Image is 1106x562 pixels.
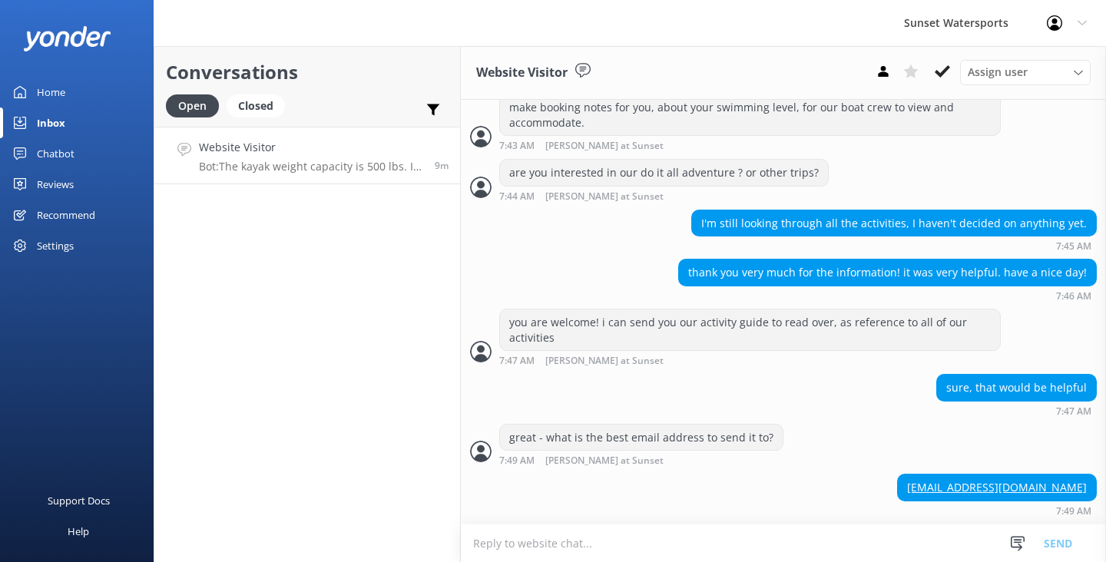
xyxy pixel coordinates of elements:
[1056,407,1091,416] strong: 7:47 AM
[1056,242,1091,251] strong: 7:45 AM
[1056,507,1091,516] strong: 7:49 AM
[499,140,1001,151] div: Sep 11 2025 07:43pm (UTC -05:00) America/Cancun
[166,58,449,87] h2: Conversations
[37,169,74,200] div: Reviews
[37,230,74,261] div: Settings
[691,240,1097,251] div: Sep 11 2025 07:45pm (UTC -05:00) America/Cancun
[499,356,535,366] strong: 7:47 AM
[960,60,1091,84] div: Assign User
[23,26,111,51] img: yonder-white-logo.png
[499,141,535,151] strong: 7:43 AM
[37,77,65,107] div: Home
[500,80,1000,136] div: it all depend whether you want to experience deeper body of waters or shallower. I can also make ...
[545,141,664,151] span: [PERSON_NAME] at Sunset
[500,160,828,186] div: are you interested in our do it all adventure ? or other trips?
[199,160,423,174] p: Bot: The kayak weight capacity is 500 lbs. If you're ready to hit the water, check out the tour d...
[166,94,219,117] div: Open
[37,138,75,169] div: Chatbot
[499,455,783,466] div: Sep 11 2025 07:49pm (UTC -05:00) America/Cancun
[1056,292,1091,301] strong: 7:46 AM
[679,260,1096,286] div: thank you very much for the information! it was very helpful. have a nice day!
[435,159,449,172] span: Sep 11 2025 07:40pm (UTC -05:00) America/Cancun
[154,127,460,184] a: Website VisitorBot:The kayak weight capacity is 500 lbs. If you're ready to hit the water, check ...
[499,355,1001,366] div: Sep 11 2025 07:47pm (UTC -05:00) America/Cancun
[545,356,664,366] span: [PERSON_NAME] at Sunset
[545,192,664,202] span: [PERSON_NAME] at Sunset
[499,456,535,466] strong: 7:49 AM
[499,192,535,202] strong: 7:44 AM
[937,375,1096,401] div: sure, that would be helpful
[37,107,65,138] div: Inbox
[907,480,1087,494] a: [EMAIL_ADDRESS][DOMAIN_NAME]
[68,516,89,547] div: Help
[48,485,110,516] div: Support Docs
[499,190,829,202] div: Sep 11 2025 07:44pm (UTC -05:00) America/Cancun
[545,456,664,466] span: [PERSON_NAME] at Sunset
[227,94,285,117] div: Closed
[692,210,1096,236] div: I'm still looking through all the activities, I haven't decided on anything yet.
[678,290,1097,301] div: Sep 11 2025 07:46pm (UTC -05:00) America/Cancun
[500,425,783,451] div: great - what is the best email address to send it to?
[968,64,1028,81] span: Assign user
[227,97,293,114] a: Closed
[37,200,95,230] div: Recommend
[897,505,1097,516] div: Sep 11 2025 07:49pm (UTC -05:00) America/Cancun
[476,63,568,83] h3: Website Visitor
[166,97,227,114] a: Open
[500,309,1000,350] div: you are welcome! i can send you our activity guide to read over, as reference to all of our activ...
[936,405,1097,416] div: Sep 11 2025 07:47pm (UTC -05:00) America/Cancun
[199,139,423,156] h4: Website Visitor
